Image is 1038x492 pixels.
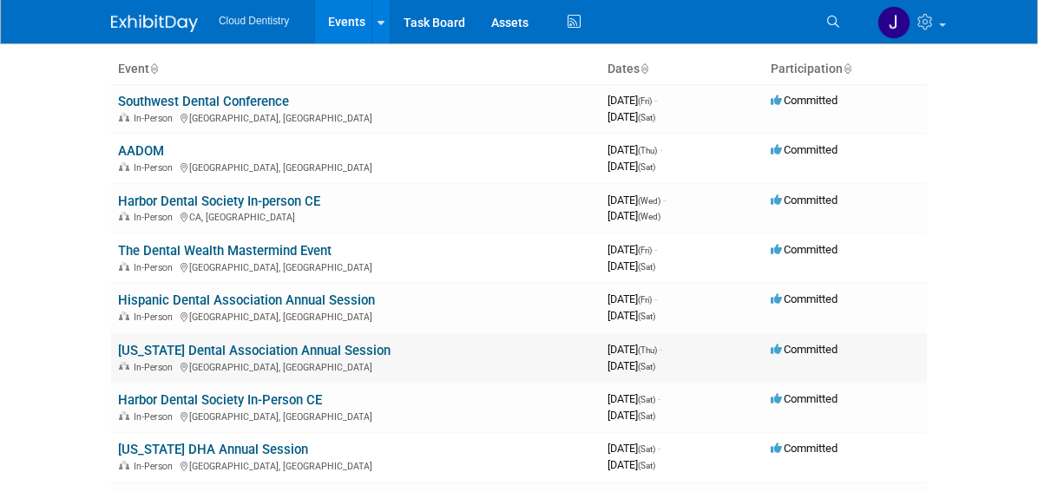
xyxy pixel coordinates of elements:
[118,359,594,373] div: [GEOGRAPHIC_DATA], [GEOGRAPHIC_DATA]
[638,411,655,421] span: (Sat)
[638,162,655,172] span: (Sat)
[638,312,655,321] span: (Sat)
[608,110,655,123] span: [DATE]
[219,15,289,27] span: Cloud Dentistry
[764,55,927,84] th: Participation
[119,362,129,371] img: In-Person Event
[608,292,657,305] span: [DATE]
[118,442,308,457] a: [US_STATE] DHA Annual Session
[119,461,129,469] img: In-Person Event
[111,55,601,84] th: Event
[608,259,655,272] span: [DATE]
[134,461,178,472] span: In-Person
[771,292,838,305] span: Committed
[134,312,178,323] span: In-Person
[771,442,838,455] span: Committed
[601,55,764,84] th: Dates
[119,212,129,220] img: In-Person Event
[608,343,662,356] span: [DATE]
[608,243,657,256] span: [DATE]
[638,196,660,206] span: (Wed)
[660,143,662,156] span: -
[771,343,838,356] span: Committed
[771,243,838,256] span: Committed
[119,162,129,171] img: In-Person Event
[134,113,178,124] span: In-Person
[134,162,178,174] span: In-Person
[638,461,655,470] span: (Sat)
[640,62,648,75] a: Sort by Start Date
[638,212,660,221] span: (Wed)
[771,392,838,405] span: Committed
[608,160,655,173] span: [DATE]
[608,359,655,372] span: [DATE]
[118,309,594,323] div: [GEOGRAPHIC_DATA], [GEOGRAPHIC_DATA]
[608,392,660,405] span: [DATE]
[771,94,838,107] span: Committed
[118,94,289,109] a: Southwest Dental Conference
[118,259,594,273] div: [GEOGRAPHIC_DATA], [GEOGRAPHIC_DATA]
[119,113,129,121] img: In-Person Event
[654,292,657,305] span: -
[134,262,178,273] span: In-Person
[638,246,652,255] span: (Fri)
[638,262,655,272] span: (Sat)
[608,143,662,156] span: [DATE]
[119,411,129,420] img: In-Person Event
[118,392,322,408] a: Harbor Dental Society In-Person CE
[877,6,910,39] img: Jessica Estrada
[149,62,158,75] a: Sort by Event Name
[608,94,657,107] span: [DATE]
[118,209,594,223] div: CA, [GEOGRAPHIC_DATA]
[638,146,657,155] span: (Thu)
[663,194,666,207] span: -
[118,409,594,423] div: [GEOGRAPHIC_DATA], [GEOGRAPHIC_DATA]
[658,442,660,455] span: -
[118,194,320,209] a: Harbor Dental Society In-person CE
[638,345,657,355] span: (Thu)
[654,243,657,256] span: -
[134,411,178,423] span: In-Person
[118,343,391,358] a: [US_STATE] Dental Association Annual Session
[608,442,660,455] span: [DATE]
[134,362,178,373] span: In-Person
[638,113,655,122] span: (Sat)
[608,309,655,322] span: [DATE]
[638,362,655,371] span: (Sat)
[111,15,198,32] img: ExhibitDay
[608,409,655,422] span: [DATE]
[638,395,655,404] span: (Sat)
[771,143,838,156] span: Committed
[658,392,660,405] span: -
[119,312,129,320] img: In-Person Event
[118,292,375,308] a: Hispanic Dental Association Annual Session
[638,96,652,106] span: (Fri)
[638,295,652,305] span: (Fri)
[660,343,662,356] span: -
[843,62,851,75] a: Sort by Participation Type
[134,212,178,223] span: In-Person
[608,458,655,471] span: [DATE]
[608,194,666,207] span: [DATE]
[638,444,655,454] span: (Sat)
[118,458,594,472] div: [GEOGRAPHIC_DATA], [GEOGRAPHIC_DATA]
[654,94,657,107] span: -
[771,194,838,207] span: Committed
[118,243,332,259] a: The Dental Wealth Mastermind Event
[119,262,129,271] img: In-Person Event
[118,143,164,159] a: AADOM
[118,110,594,124] div: [GEOGRAPHIC_DATA], [GEOGRAPHIC_DATA]
[608,209,660,222] span: [DATE]
[118,160,594,174] div: [GEOGRAPHIC_DATA], [GEOGRAPHIC_DATA]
